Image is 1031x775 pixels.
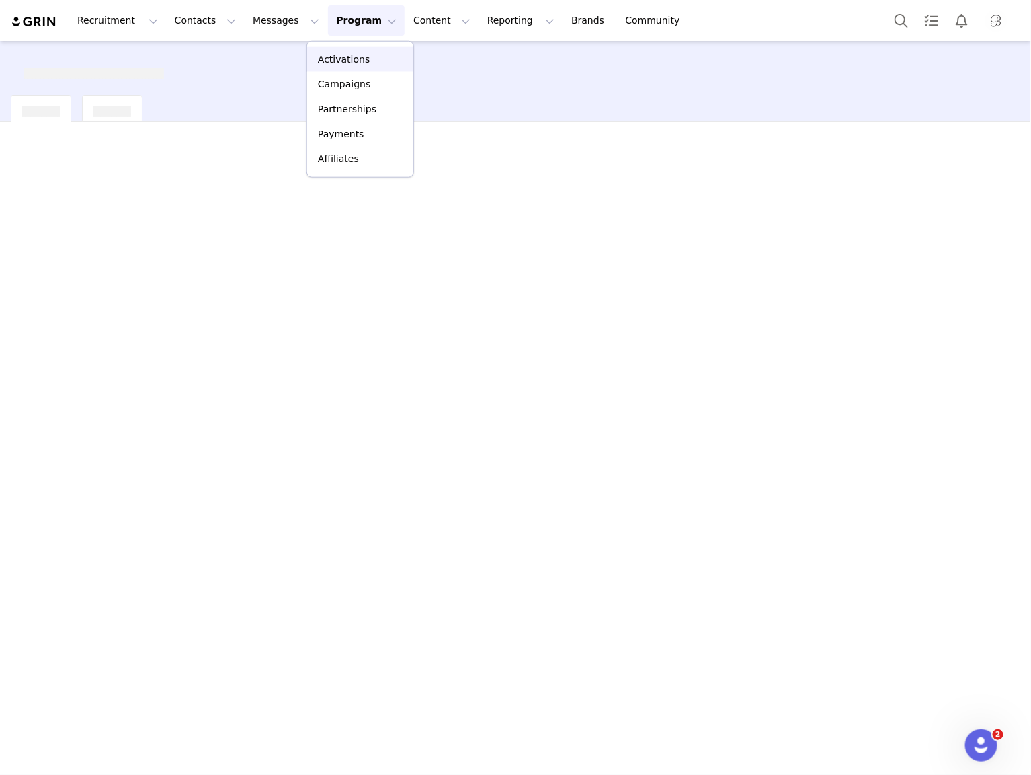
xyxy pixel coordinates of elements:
[985,10,1007,32] img: ed430834-0afb-4835-9c8f-03c24c0091c7.jpg
[318,102,376,116] p: Partnerships
[977,10,1020,32] button: Profile
[563,5,616,36] a: Brands
[318,127,364,141] p: Payments
[405,5,479,36] button: Content
[479,5,563,36] button: Reporting
[993,729,1003,740] span: 2
[24,57,164,79] div: [object Object]
[93,96,131,117] div: [object Object]
[11,15,58,28] img: grin logo
[318,52,370,67] p: Activations
[245,5,327,36] button: Messages
[167,5,244,36] button: Contacts
[69,5,166,36] button: Recruitment
[947,5,977,36] button: Notifications
[618,5,694,36] a: Community
[917,5,946,36] a: Tasks
[328,5,405,36] button: Program
[318,152,359,166] p: Affiliates
[965,729,997,762] iframe: Intercom live chat
[22,96,60,117] div: [object Object]
[318,77,370,91] p: Campaigns
[886,5,916,36] button: Search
